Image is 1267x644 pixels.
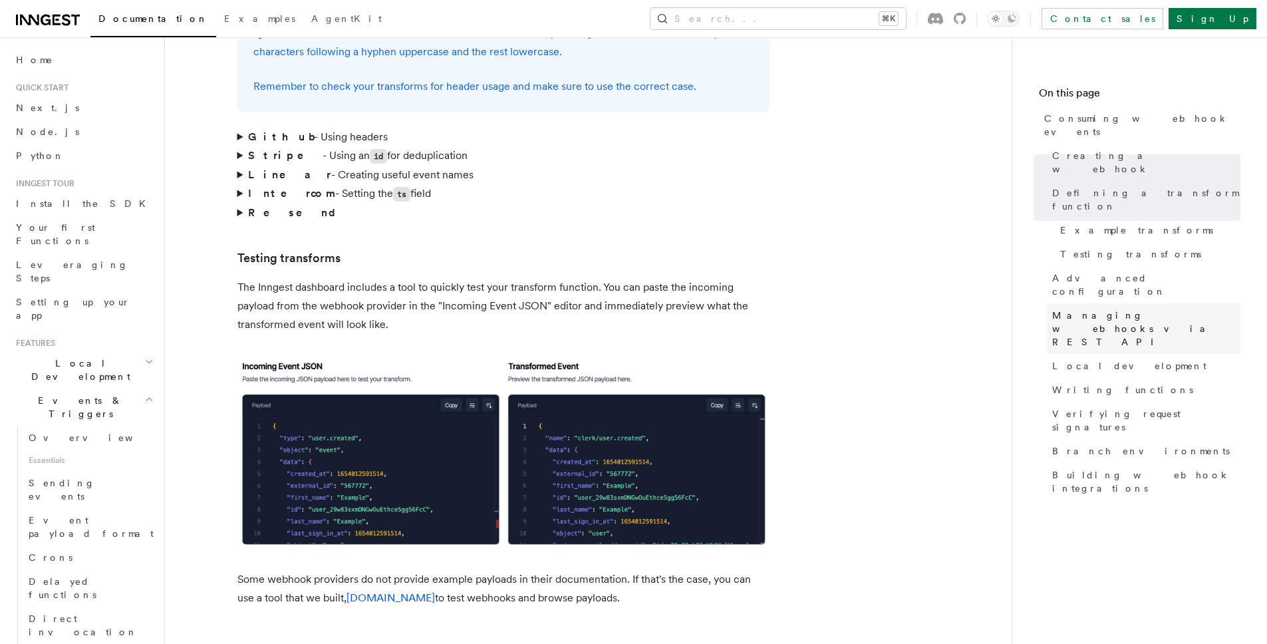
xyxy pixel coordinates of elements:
a: Advanced configuration [1047,266,1240,303]
span: Features [11,338,55,349]
span: Branch environments [1052,444,1230,458]
a: Writing functions [1047,378,1240,402]
a: Overview [23,426,156,450]
a: Node.js [11,120,156,144]
span: Quick start [11,82,69,93]
code: ts [393,187,410,202]
span: Overview [29,432,166,443]
img: Inngest dashboard transform testing [237,355,770,548]
a: Your first Functions [11,216,156,253]
span: Direct invocation [29,613,138,637]
a: Consuming webhook events [1039,106,1240,144]
a: Creating a webhook [1047,144,1240,181]
a: Sign Up [1169,8,1256,29]
strong: Intercom [248,187,335,200]
span: Testing transforms [1060,247,1201,261]
p: 💡 Header names are case-insensitive and are canonicalized by making the first character and any c... [253,24,754,61]
button: Toggle dark mode [988,11,1020,27]
a: Delayed functions [23,569,156,607]
span: Setting up your app [16,297,130,321]
span: Documentation [98,13,208,24]
summary: Linear- Creating useful event names [237,166,770,184]
span: Writing functions [1052,383,1193,397]
kbd: ⌘K [879,12,898,25]
span: Consuming webhook events [1044,112,1240,138]
a: Testing transforms [237,249,341,267]
a: Home [11,48,156,72]
a: Sending events [23,471,156,508]
span: Crons [29,552,72,563]
p: The Inngest dashboard includes a tool to quickly test your transform function. You can paste the ... [237,278,770,334]
a: [DOMAIN_NAME] [347,591,435,604]
strong: Stripe [248,149,323,162]
a: Leveraging Steps [11,253,156,290]
span: Your first Functions [16,222,95,246]
a: Direct invocation [23,607,156,644]
summary: Resend [237,204,770,222]
p: Some webhook providers do not provide example payloads in their documentation. If that's the case... [237,570,770,607]
strong: Github [248,130,314,143]
span: Building webhook integrations [1052,468,1240,495]
a: Setting up your app [11,290,156,327]
span: Install the SDK [16,198,154,209]
a: Contact sales [1042,8,1163,29]
span: Example transforms [1060,224,1213,237]
span: Home [16,53,53,67]
a: Crons [23,546,156,569]
strong: Resend [248,206,347,219]
button: Events & Triggers [11,389,156,426]
span: Sending events [29,478,95,502]
span: Examples [224,13,295,24]
summary: Intercom- Setting thetsfield [237,184,770,204]
span: Leveraging Steps [16,259,128,283]
summary: Stripe- Using anidfor deduplication [237,146,770,166]
a: Verifying request signatures [1047,402,1240,439]
a: Install the SDK [11,192,156,216]
a: Event payload format [23,508,156,546]
p: Remember to check your transforms for header usage and make sure to use the correct case. [253,77,754,96]
span: Local Development [11,357,145,383]
button: Local Development [11,351,156,389]
summary: Github- Using headers [237,128,770,146]
code: id [370,149,387,164]
span: Inngest tour [11,178,74,189]
strong: Linear [248,168,331,181]
a: AgentKit [303,4,390,36]
span: Next.js [16,102,79,113]
a: Defining a transform function [1047,181,1240,218]
a: Example transforms [1055,218,1240,242]
span: Local development [1052,359,1206,373]
a: Next.js [11,96,156,120]
span: Creating a webhook [1052,149,1240,176]
span: Managing webhooks via REST API [1052,309,1240,349]
span: Events & Triggers [11,394,145,420]
h4: On this page [1039,85,1240,106]
span: Node.js [16,126,79,137]
span: Verifying request signatures [1052,407,1240,434]
a: Building webhook integrations [1047,463,1240,500]
span: Defining a transform function [1052,186,1240,213]
a: Local development [1047,354,1240,378]
a: Branch environments [1047,439,1240,463]
span: Python [16,150,65,161]
a: Documentation [90,4,216,37]
button: Search...⌘K [650,8,906,29]
a: Python [11,144,156,168]
span: Essentials [23,450,156,471]
span: AgentKit [311,13,382,24]
a: Testing transforms [1055,242,1240,266]
a: Examples [216,4,303,36]
a: Managing webhooks via REST API [1047,303,1240,354]
span: Event payload format [29,515,154,539]
span: Delayed functions [29,576,96,600]
span: Advanced configuration [1052,271,1240,298]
